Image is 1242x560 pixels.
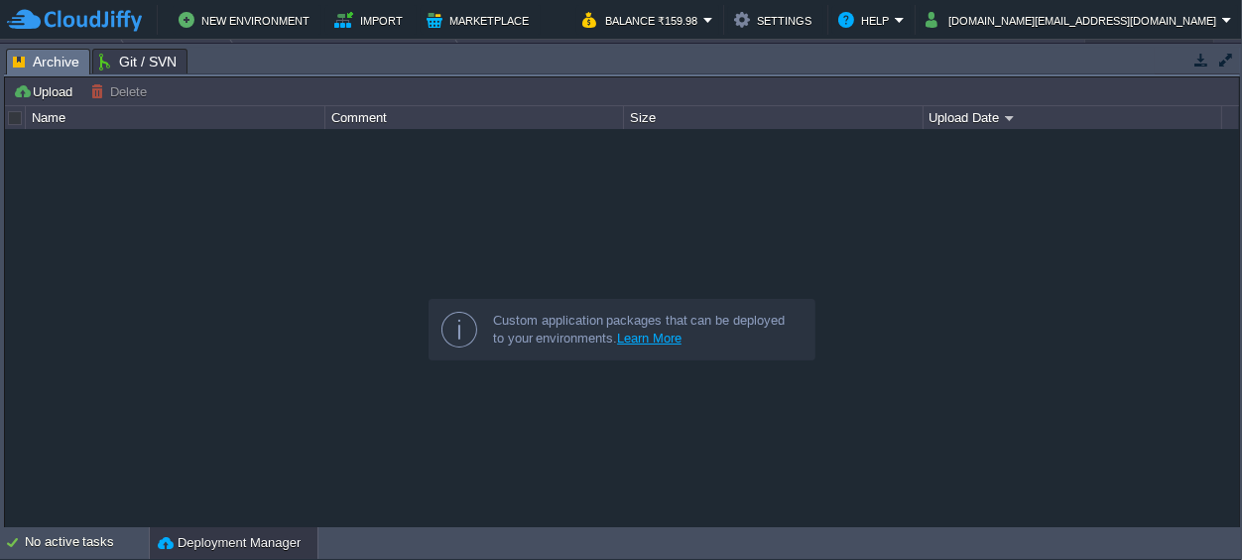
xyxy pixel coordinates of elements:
span: Git / SVN [99,50,177,73]
button: Env Groups [7,40,105,68]
div: Comment [326,106,623,129]
button: IN West1 ([DOMAIN_NAME]) [253,40,439,68]
div: Custom application packages that can be deployed to your environments. [493,312,799,348]
div: Size [625,106,922,129]
button: Help [838,8,895,32]
div: Upload Date [925,106,1221,129]
button: Upload [13,82,78,100]
a: Learn More [617,331,682,346]
button: Deployment Manager [158,533,301,553]
button: New Environment [179,8,315,32]
span: Archive [13,50,79,74]
div: Name [27,106,323,129]
div: No active tasks [25,527,149,559]
button: Balance ₹159.98 [582,8,703,32]
button: [DOMAIN_NAME][EMAIL_ADDRESS][DOMAIN_NAME] [926,8,1222,32]
button: Settings [734,8,817,32]
button: Delete [90,82,153,100]
button: Marketplace [427,8,535,32]
button: Region [144,40,214,68]
img: CloudJiffy [7,8,142,33]
button: Import [334,8,409,32]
